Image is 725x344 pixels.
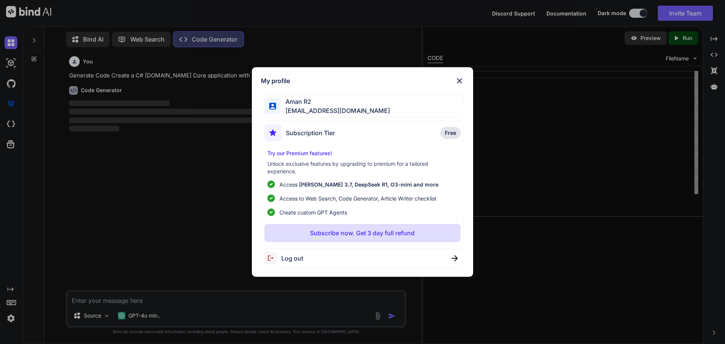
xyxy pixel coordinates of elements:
[281,97,390,106] span: Aman R2
[310,228,415,238] p: Subscribe now. Get 3 day full refund
[261,76,290,85] h1: My profile
[452,255,458,261] img: close
[267,160,458,175] p: Unlock exclusive features by upgrading to premium for a tailored experience.
[281,254,303,263] span: Log out
[445,129,456,137] span: Free
[267,194,275,202] img: checklist
[267,180,275,188] img: checklist
[267,150,458,157] p: Try our Premium features!
[455,76,464,85] img: close
[279,194,437,202] span: Access to Web Search, Code Generator, Article Writer checklist
[264,252,281,264] img: logout
[286,128,335,137] span: Subscription Tier
[299,181,438,188] span: [PERSON_NAME] 3.7, DeepSeek R1, O3-mini and more
[279,180,438,188] p: Access
[264,224,461,242] button: Subscribe now. Get 3 day full refund
[281,106,390,115] span: [EMAIL_ADDRESS][DOMAIN_NAME]
[267,208,275,216] img: checklist
[279,208,347,216] span: Create custom GPT Agents
[264,124,281,141] img: subscription
[269,103,276,110] img: profile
